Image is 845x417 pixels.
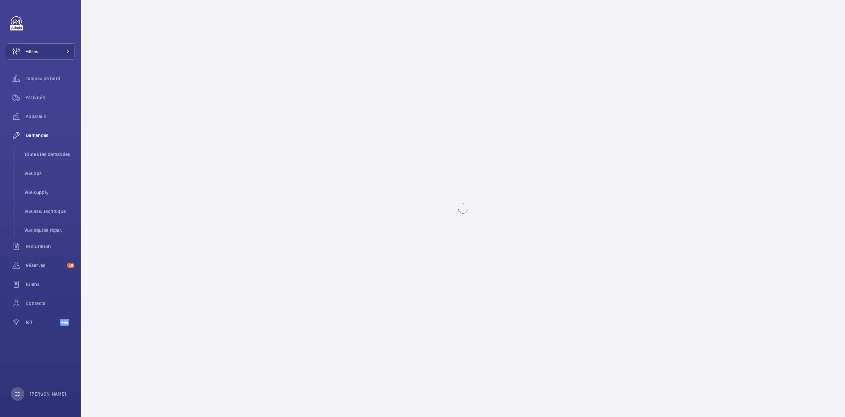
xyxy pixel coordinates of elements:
span: Appareils [26,113,74,120]
span: 58 [67,263,74,268]
span: Filtres [25,48,38,55]
span: Activités [26,94,74,101]
span: Vue ass. technique [24,208,74,215]
p: CD [15,391,20,397]
span: IoT [26,319,60,326]
span: Beta [60,319,69,326]
span: Demandes [26,132,74,139]
span: Vue équipe répar. [24,227,74,234]
button: Filtres [7,43,74,60]
span: Vue ops [24,170,74,177]
p: [PERSON_NAME] [30,391,66,397]
span: Contacts [26,300,74,307]
span: Vue supply [24,189,74,196]
span: Toutes les demandes [24,151,74,158]
span: Bilans [26,281,74,288]
span: Réserves [26,262,64,269]
span: Facturation [26,243,74,250]
span: Tableau de bord [26,75,74,82]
